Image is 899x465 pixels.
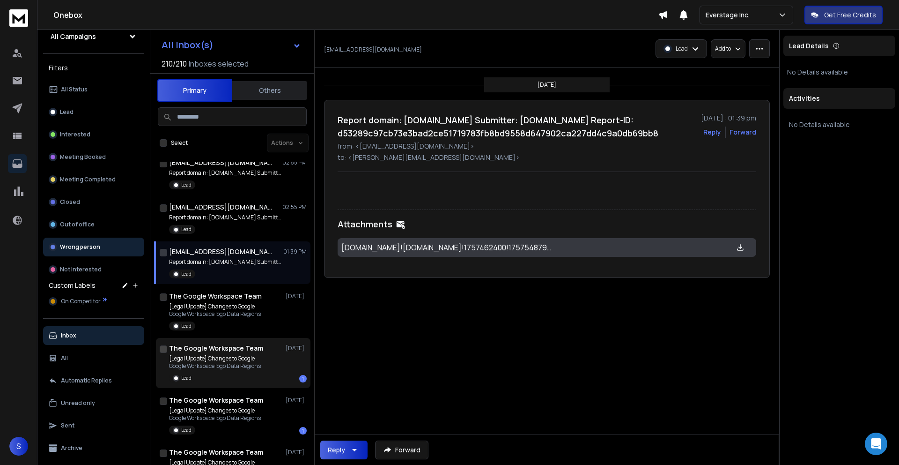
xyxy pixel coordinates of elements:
button: On Competitor [43,292,144,311]
h1: Onebox [53,9,658,21]
button: Meeting Booked [43,148,144,166]
p: [DOMAIN_NAME]![DOMAIN_NAME]!1757462400!1757548799!d53289c97cb73e3bad2ce51719783fb8bd9558d647902ca... [341,242,552,253]
h3: Inboxes selected [189,58,249,69]
p: [Legal Update] Changes to Google [169,303,261,310]
button: S [9,437,28,456]
p: Archive [61,444,82,452]
p: 02:55 PM [282,159,307,166]
p: Lead [181,322,192,330]
div: Open Intercom Messenger [865,433,887,455]
span: 210 / 210 [162,58,187,69]
button: Out of office [43,215,144,234]
p: Closed [60,198,80,206]
h3: Filters [43,61,144,75]
div: Activities [783,88,895,109]
h1: The Google Workspace Team [169,292,262,301]
h1: Attachments [338,217,392,231]
p: Report domain: [DOMAIN_NAME] Submitter: [DOMAIN_NAME] [169,258,281,266]
p: Report domain: [DOMAIN_NAME] Submitter: [DOMAIN_NAME] [169,169,281,177]
p: 01:39 PM [283,248,307,255]
h1: All Campaigns [51,32,96,41]
button: Closed [43,193,144,211]
button: Archive [43,439,144,457]
button: Automatic Replies [43,371,144,390]
p: [DATE] [538,81,556,89]
p: [DATE] [286,449,307,456]
p: Inbox [61,332,76,339]
h1: The Google Workspace Team [169,344,263,353]
button: Reply [703,127,721,137]
p: Sent [61,422,74,429]
h1: [EMAIL_ADDRESS][DOMAIN_NAME] [169,247,272,256]
button: Inbox [43,326,144,345]
p: No Details available [789,120,890,129]
p: [DATE] [286,292,307,300]
button: Get Free Credits [804,6,883,24]
p: Not Interested [60,266,102,273]
p: Get Free Credits [824,10,876,20]
p: Lead [181,427,192,434]
p: Meeting Completed [60,176,116,183]
button: Wrong person [43,238,144,256]
p: from: <[EMAIL_ADDRESS][DOMAIN_NAME]> [338,142,756,151]
button: Meeting Completed [43,170,144,189]
label: Select [171,139,188,147]
h1: Report domain: [DOMAIN_NAME] Submitter: [DOMAIN_NAME] Report-ID: d53289c97cb73e3bad2ce51719783fb8... [338,113,695,140]
div: Reply [328,445,345,455]
p: Wrong person [60,243,100,251]
p: Lead Details [789,41,829,51]
p: [DATE] [286,345,307,352]
p: No Details available [787,67,892,77]
button: All Inbox(s) [154,36,309,54]
button: Sent [43,416,144,435]
button: Others [232,80,307,101]
h1: The Google Workspace Team [169,448,263,457]
p: Google Workspace logo Data Regions [169,310,261,318]
button: All Status [43,80,144,99]
p: Lead [181,270,192,277]
h1: [EMAIL_ADDRESS][DOMAIN_NAME] [169,202,272,212]
img: logo [9,9,28,27]
h3: Custom Labels [49,281,96,290]
p: Unread only [61,399,95,407]
div: 1 [299,375,307,382]
div: Forward [730,127,756,137]
p: 02:55 PM [282,203,307,211]
p: All [61,354,68,362]
span: On Competitor [61,298,101,305]
p: Out of office [60,221,95,228]
p: [Legal Update] Changes to Google [169,407,261,414]
p: [DATE] : 01:39 pm [701,113,756,123]
button: All Campaigns [43,27,144,46]
p: [DATE] [286,397,307,404]
button: All [43,349,144,367]
p: Lead [181,226,192,233]
p: Add to [715,45,731,52]
h1: The Google Workspace Team [169,396,263,405]
button: Not Interested [43,260,144,279]
p: All Status [61,86,88,93]
p: Lead [181,181,192,188]
p: Report domain: [DOMAIN_NAME] Submitter: [DOMAIN_NAME] [169,214,281,221]
p: Google Workspace logo Data Regions [169,362,261,370]
p: Lead [676,45,688,52]
button: Lead [43,103,144,121]
p: [EMAIL_ADDRESS][DOMAIN_NAME] [324,46,422,53]
button: Reply [320,441,368,459]
p: to: <[PERSON_NAME][EMAIL_ADDRESS][DOMAIN_NAME]> [338,153,756,162]
h1: [EMAIL_ADDRESS][DOMAIN_NAME] [169,158,272,167]
p: Google Workspace logo Data Regions [169,414,261,422]
div: 1 [299,427,307,435]
p: Everstage Inc. [706,10,753,20]
button: Interested [43,125,144,144]
p: Lead [60,108,74,116]
p: Meeting Booked [60,153,106,161]
button: Primary [157,79,232,102]
p: [Legal Update] Changes to Google [169,355,261,362]
button: Forward [375,441,428,459]
p: Lead [181,375,192,382]
h1: All Inbox(s) [162,40,214,50]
